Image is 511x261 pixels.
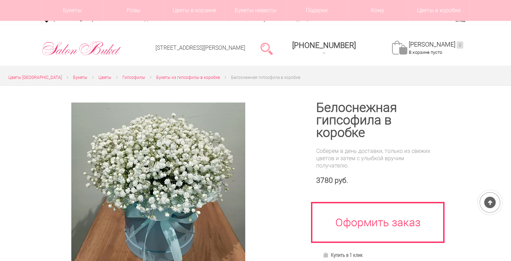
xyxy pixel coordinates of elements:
a: [STREET_ADDRESS][PERSON_NAME] [155,44,245,51]
span: Букеты из гипсофилы в коробке [156,75,220,80]
a: Оформить заказ [311,202,445,243]
div: Соберем в день доставки, только из свежих цветов и затем с улыбкой вручим получателю. [316,147,436,169]
a: [PHONE_NUMBER] [288,39,360,58]
a: Цветы [98,74,111,81]
span: Букеты [73,75,87,80]
span: [PHONE_NUMBER] [292,41,356,50]
span: Гипсофилы [122,75,145,80]
a: Букеты из гипсофилы в коробке [156,74,220,81]
span: В корзине пусто [409,50,442,55]
span: Белоснежная гипсофила в коробке [231,75,300,80]
ins: 0 [457,41,463,49]
div: 3780 руб. [316,176,436,185]
a: Гипсофилы [122,74,145,81]
h1: Белоснежная гипсофила в коробке [316,101,436,139]
a: Купить в 1 клик [320,250,366,260]
a: Букеты [73,74,87,81]
span: Цветы [GEOGRAPHIC_DATA] [8,75,62,80]
a: [PERSON_NAME] [409,41,463,49]
img: Цветы Нижний Новгород [42,39,121,57]
a: Цветы [GEOGRAPHIC_DATA] [8,74,62,81]
img: Купить в 1 клик [323,252,331,258]
span: Цветы [98,75,111,80]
